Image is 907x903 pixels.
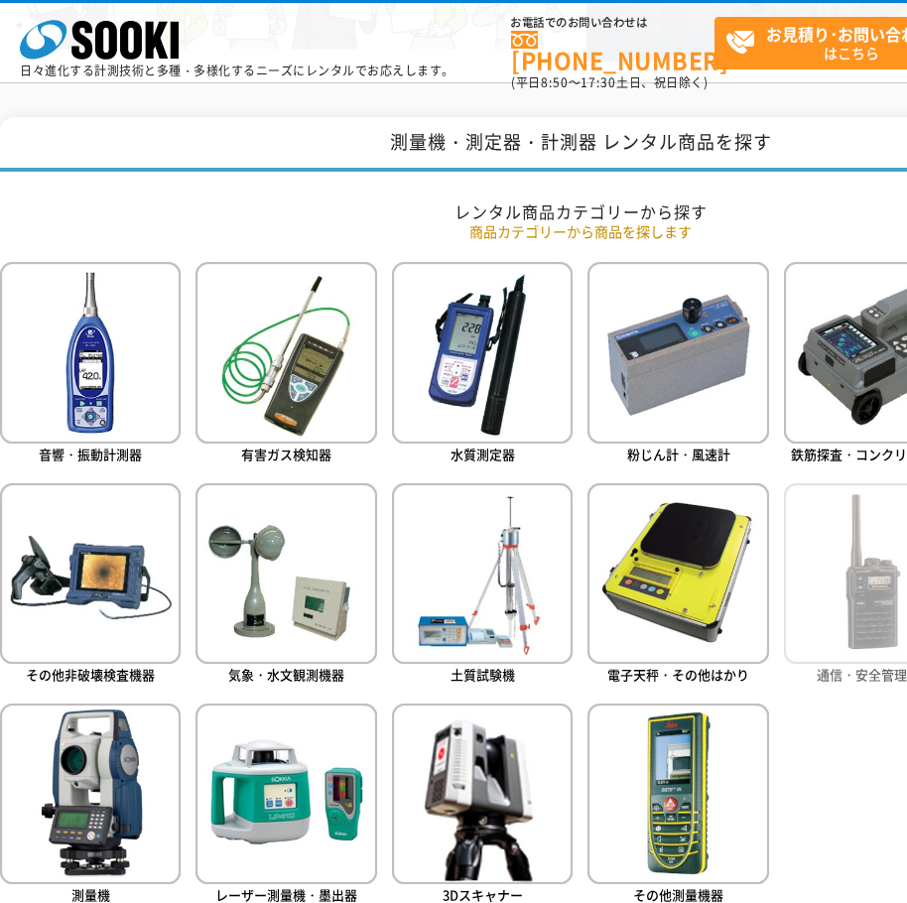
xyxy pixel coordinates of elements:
[241,445,331,463] span: 有害ガス検知器
[587,262,768,467] a: 粉じん計・風速計
[451,665,515,684] span: 土質試験機
[20,64,454,76] p: 日々進化する計測技術と多種・多様化するニーズにレンタルでお応えします。
[587,483,768,689] a: 電子天秤・その他はかり
[587,704,768,884] img: その他測量機器
[511,17,714,29] span: お電話でのお問い合わせは
[195,704,376,884] img: レーザー測量機・墨出器
[541,73,569,91] span: 8:50
[195,262,376,443] img: 有害ガス検知器
[392,483,573,664] img: 土質試験機
[587,483,768,664] img: 電子天秤・その他はかり
[26,665,155,684] span: その他非破壊検査機器
[392,704,573,884] img: 3Dスキャナー
[195,262,376,467] a: 有害ガス検知器
[195,483,376,689] a: 気象・水文観測機器
[195,483,376,664] img: 気象・水文観測機器
[511,73,708,91] span: (平日 ～ 土日、祝日除く)
[627,445,730,463] span: 粉じん計・風速計
[39,445,142,463] span: 音響・振動計測器
[581,73,616,91] span: 17:30
[511,31,714,71] a: [PHONE_NUMBER]
[392,262,573,467] a: 水質測定器
[228,665,344,684] span: 気象・水文観測機器
[392,262,573,443] img: 水質測定器
[607,665,749,684] span: 電子天秤・その他はかり
[451,445,515,463] span: 水質測定器
[392,483,573,689] a: 土質試験機
[587,262,768,443] img: 粉じん計・風速計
